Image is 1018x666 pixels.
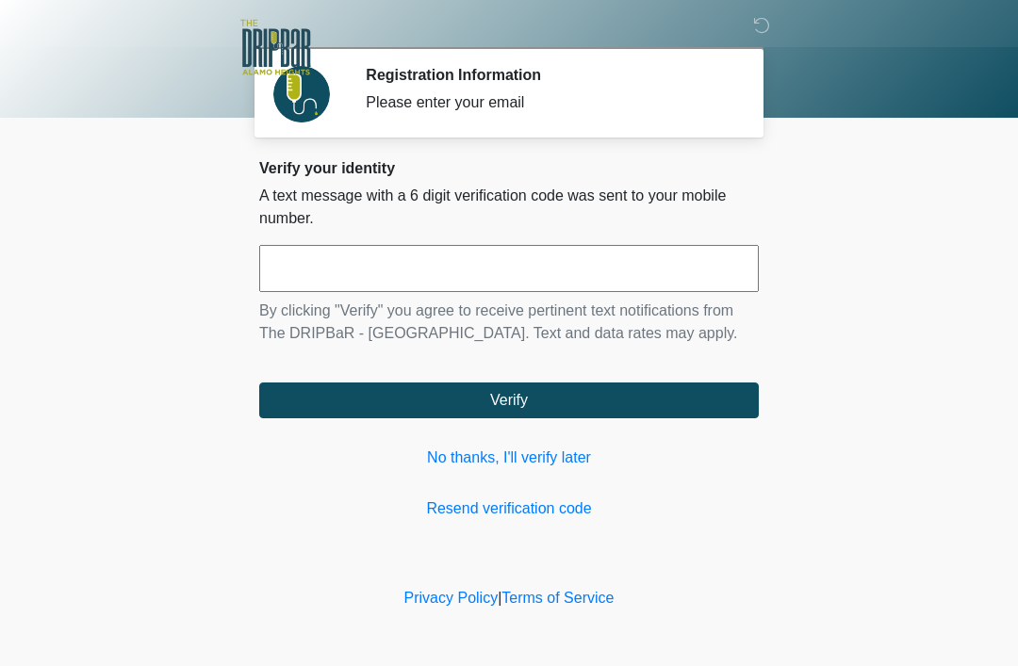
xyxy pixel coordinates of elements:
div: Please enter your email [366,91,731,114]
p: A text message with a 6 digit verification code was sent to your mobile number. [259,185,759,230]
a: | [498,590,501,606]
a: Terms of Service [501,590,614,606]
a: Resend verification code [259,497,759,520]
button: Verify [259,382,759,418]
a: Privacy Policy [404,590,499,606]
a: No thanks, I'll verify later [259,447,759,469]
h2: Verify your identity [259,159,759,177]
img: The DRIPBaR - Alamo Heights Logo [240,14,311,81]
p: By clicking "Verify" you agree to receive pertinent text notifications from The DRIPBaR - [GEOGRA... [259,300,759,345]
